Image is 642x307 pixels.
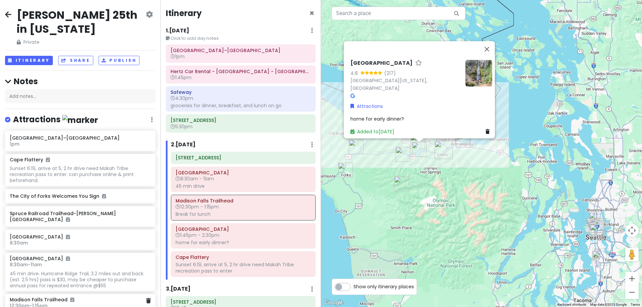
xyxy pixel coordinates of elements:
[392,174,412,194] div: Hoh Rainforest Visitor Center
[62,115,98,125] img: marker
[10,297,74,303] h6: Madison Falls Trailhead
[557,302,586,307] button: Keyboard shortcuts
[589,215,609,236] div: Seattle Asian Art Museum
[586,221,607,241] div: Populus Seattle
[10,234,150,240] h6: [GEOGRAPHIC_DATA]
[586,210,607,230] div: Seattle Dumpling House
[625,286,639,299] button: Zoom out
[625,224,639,237] button: Map camera controls
[171,123,193,130] span: 5:30pm
[10,256,70,262] h6: [GEOGRAPHIC_DATA]
[625,272,639,285] button: Zoom in
[176,254,311,260] h6: Cape Flattery
[176,262,311,274] div: Sunset 6:19, arrive at 5, 2 hr drive need Makah Tribe recreation pass to enter
[350,102,383,110] a: Attractions
[350,94,355,98] i: Google Maps
[584,217,605,237] div: Chihuly Garden and Glass
[171,141,196,148] h6: 2 . [DATE]
[171,47,311,53] h6: Seattle–Tacoma International Airport
[590,303,627,306] span: Map data ©2025 Google
[10,135,150,141] h6: [GEOGRAPHIC_DATA]–[GEOGRAPHIC_DATA]
[171,68,311,74] h6: Hertz Car Rental - Seatac - Seattle-tacoma International Airport (SEA)
[10,193,150,199] h6: The City of Forks Welcomes You Sign
[631,303,640,306] a: Terms (opens in new tab)
[432,138,455,162] div: Madison Falls Trailhead
[99,56,140,65] button: Publish
[171,95,193,102] span: 4:30pm
[176,240,311,246] div: home for early dinner?
[176,232,219,239] span: 1:45pm - 2:30pm
[350,128,394,135] a: Added to[DATE]
[13,114,98,125] h4: Attractions
[585,219,606,239] div: Pike Place Market
[176,155,311,161] h6: 1385 Whiskey Creek Beach Rd
[171,103,311,109] div: groceries for dinner, breakfast, and lunch on go
[171,89,311,95] h6: Safeway
[5,56,53,65] button: Itinerary
[309,8,314,19] span: Close itinerary
[176,211,311,217] div: Break for lunch
[171,117,311,123] h6: 1385 Whiskey Creek Beach Rd
[453,130,473,150] div: Olympic National Park Visitor Center
[479,41,495,57] button: Close
[10,165,150,184] div: Sunset 6:19, arrive at 5, 2 hr drive need Makah Tribe recreation pass to enter. can purchase onli...
[625,248,639,261] button: Drag Pegman onto the map to open Street View
[465,60,492,87] img: Picture of the place
[10,271,150,289] div: 45 min drive. Hurricane Ridge Trail, 3.2 miles out and back. (est. 2.5 hrs) pass is $30, may be c...
[583,215,604,235] div: 5 Spot
[58,56,93,65] button: Share
[350,116,404,122] span: home for early dinner?
[10,261,42,268] span: 8:30am - 11am
[176,198,311,204] h6: Madison Falls Trailhead
[171,74,192,81] span: 1:45pm
[66,217,70,222] i: Added to itinerary
[5,89,155,103] div: Add notes...
[346,137,366,157] div: 202443 US-101
[591,216,611,236] div: Seattle Japanese Garden
[335,160,355,180] div: The City of Forks Welcomes You Sign
[166,35,316,42] small: Click to add day notes
[384,69,396,77] div: (217)
[166,27,189,34] h6: 1 . [DATE]
[166,8,202,18] h4: Itinerary
[350,60,413,67] h6: [GEOGRAPHIC_DATA]
[353,283,414,290] span: Show only itinerary places
[17,38,144,46] span: Private
[486,128,492,135] a: Delete place
[66,256,70,261] i: Added to itinerary
[323,298,345,307] img: Google
[146,297,151,305] a: Delete place
[408,132,428,152] div: Spruce Railroad Trailhead-Camp David Junior Road
[350,69,360,77] div: 4.8
[176,175,214,182] span: 8:30am - 11am
[393,144,413,164] div: Salmon Cascades
[66,235,70,239] i: Added to itinerary
[5,76,155,87] h4: Notes
[415,60,422,67] a: Star place
[587,218,607,238] div: Bonito Café y Mercadito
[587,221,607,242] div: Uwajimaya Seattle
[332,7,465,20] input: Search a place
[309,9,314,17] button: Close
[350,77,427,92] a: [GEOGRAPHIC_DATA][US_STATE], [GEOGRAPHIC_DATA]
[70,297,74,302] i: Added to itinerary
[46,157,50,162] i: Added to itinerary
[171,299,311,305] h6: 1385 Whiskey Creek Beach Rd
[176,183,311,189] div: 45 min drive
[590,248,610,268] div: Seattle–Tacoma International Airport
[10,141,19,147] span: 1pm
[10,240,28,246] span: 8:30am
[176,203,219,210] span: 12:30pm - 1:15pm
[17,8,144,36] h2: [PERSON_NAME] 25th in [US_STATE]
[176,170,311,176] h6: Olympic National Park Visitor Center
[166,286,191,293] h6: 3 . [DATE]
[176,226,311,232] h6: Marymere Falls
[10,210,150,222] h6: Spruce Railroad Trailhead-[PERSON_NAME][GEOGRAPHIC_DATA]
[409,139,429,159] div: Marymere Falls
[323,298,345,307] a: Open this area in Google Maps (opens a new window)
[102,194,106,198] i: Added to itinerary
[588,218,608,238] div: Elliott Bay Book Company
[10,157,50,163] h6: Cape Flattery
[586,219,606,240] div: Benaroya Hall
[591,246,611,266] div: Hertz Car Rental - Seatac - Seattle-tacoma International Airport (SEA)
